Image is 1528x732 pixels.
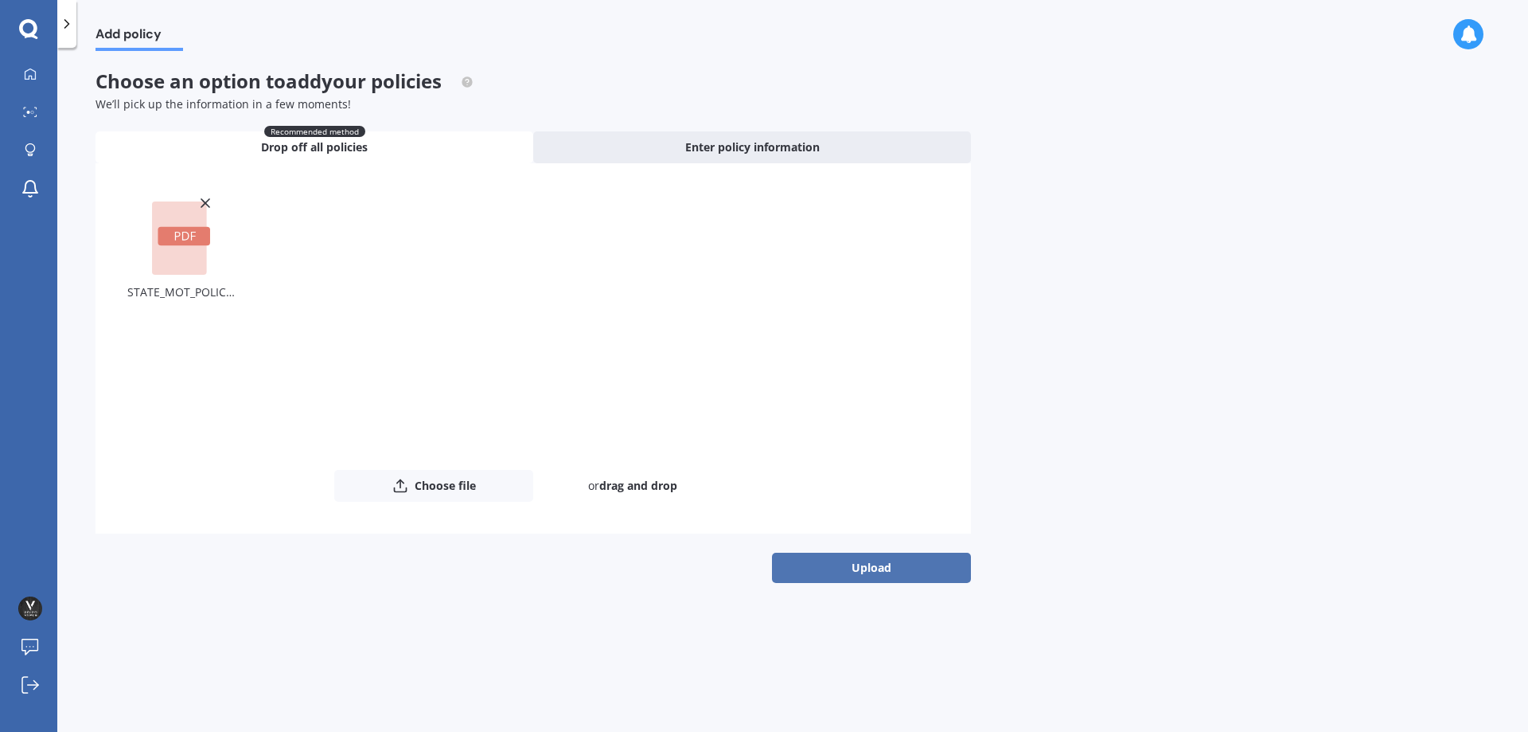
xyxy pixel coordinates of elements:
span: Add policy [95,26,183,48]
span: We’ll pick up the information in a few moments! [95,96,351,112]
span: Drop off all policies [261,139,368,155]
span: to add your policies [266,68,442,94]
div: or [533,470,732,502]
span: Recommended method [264,126,365,137]
button: Upload [772,553,971,583]
div: STATE_MOT_POLICY_SCHEDULE_MOTS01479690_20250811230028381.pdf [127,281,235,303]
span: Choose an option [95,68,474,94]
button: Choose file [334,470,533,502]
b: drag and drop [599,478,677,493]
img: ACg8ocJQjs_cM47mPOS1Giv-VP2E0GH088dBNG6bJrBjLr9YvmVHYqo=s96-c [18,597,42,620]
span: Enter policy information [685,139,820,155]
